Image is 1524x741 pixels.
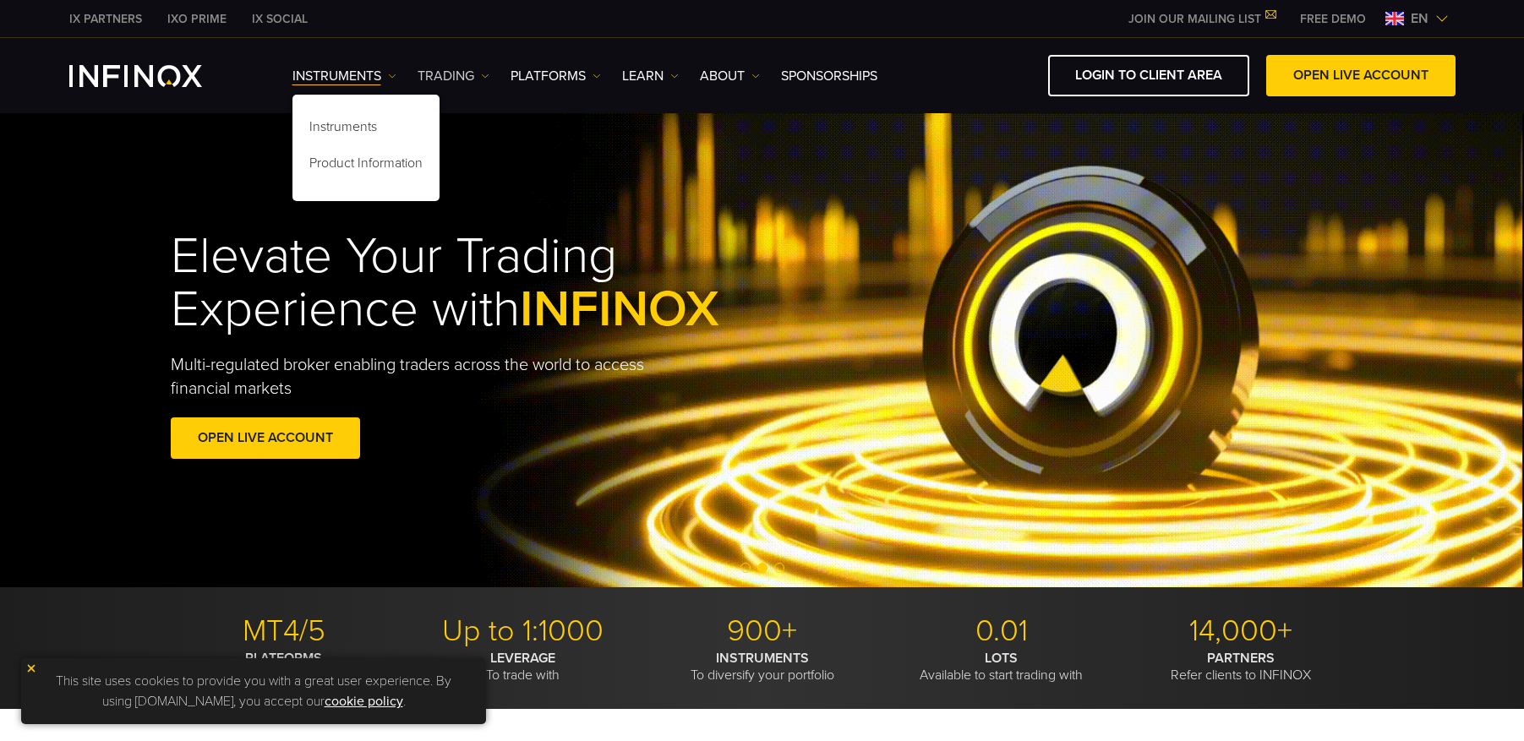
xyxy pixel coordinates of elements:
a: ABOUT [700,66,760,86]
p: To diversify your portfolio [649,650,876,684]
a: INFINOX MENU [1287,10,1379,28]
strong: INSTRUMENTS [716,650,809,667]
strong: LEVERAGE [490,650,555,667]
img: yellow close icon [25,662,37,674]
span: Go to slide 1 [740,563,751,573]
p: This site uses cookies to provide you with a great user experience. By using [DOMAIN_NAME], you a... [30,667,478,716]
a: LOGIN TO CLIENT AREA [1048,55,1249,96]
p: 900+ [649,613,876,650]
h1: Elevate Your Trading Experience with [171,230,798,336]
a: JOIN OUR MAILING LIST [1116,12,1287,26]
p: With modern trading tools [171,650,397,684]
p: Multi-regulated broker enabling traders across the world to access financial markets [171,353,673,400]
a: INFINOX Logo [69,65,242,87]
a: TRADING [418,66,489,86]
a: SPONSORSHIPS [781,66,877,86]
a: OPEN LIVE ACCOUNT [1266,55,1456,96]
a: Instruments [292,66,396,86]
a: PLATFORMS [511,66,601,86]
strong: LOTS [985,650,1018,667]
span: Go to slide 3 [774,563,784,573]
span: Go to slide 2 [757,563,767,573]
a: cookie policy [325,693,403,710]
p: Available to start trading with [888,650,1115,684]
strong: PLATFORMS [245,650,322,667]
p: To trade with [410,650,636,684]
strong: PARTNERS [1207,650,1275,667]
p: Refer clients to INFINOX [1128,650,1354,684]
a: INFINOX [239,10,320,28]
a: Product Information [292,148,440,184]
span: en [1404,8,1435,29]
p: MT4/5 [171,613,397,650]
span: INFINOX [520,279,719,340]
a: Learn [622,66,679,86]
p: 0.01 [888,613,1115,650]
p: 14,000+ [1128,613,1354,650]
a: Instruments [292,112,440,148]
p: Up to 1:1000 [410,613,636,650]
a: OPEN LIVE ACCOUNT [171,417,360,459]
a: INFINOX [155,10,239,28]
a: INFINOX [57,10,155,28]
